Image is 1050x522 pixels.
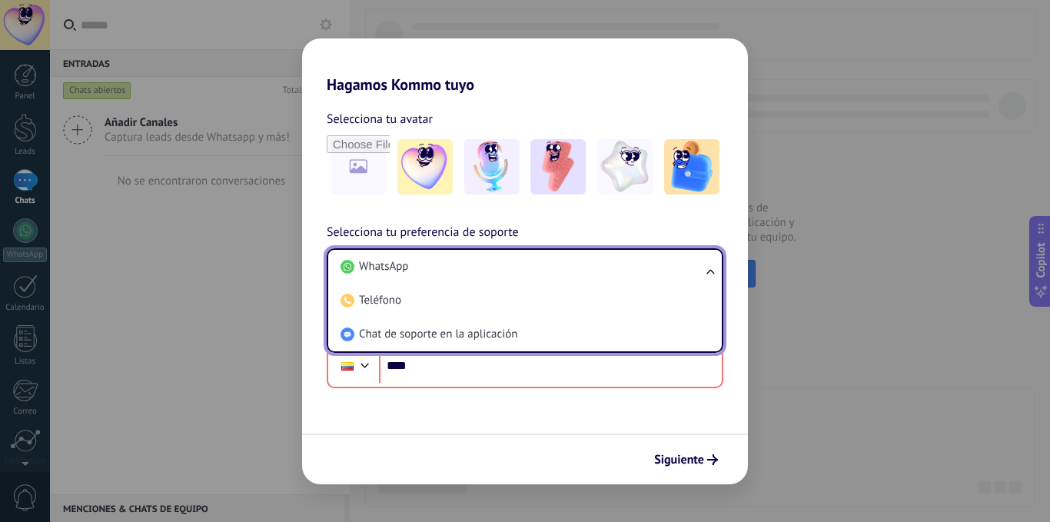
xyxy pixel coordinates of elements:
[647,447,725,473] button: Siguiente
[359,259,408,274] span: WhatsApp
[597,139,653,195] img: -4.jpeg
[333,350,362,382] div: Ecuador: + 593
[654,454,704,465] span: Siguiente
[664,139,719,195] img: -5.jpeg
[302,38,748,94] h2: Hagamos Kommo tuyo
[359,293,401,308] span: Teléfono
[327,109,433,129] span: Selecciona tu avatar
[397,139,453,195] img: -1.jpeg
[359,327,517,342] span: Chat de soporte en la aplicación
[464,139,520,195] img: -2.jpeg
[530,139,586,195] img: -3.jpeg
[327,223,519,243] span: Selecciona tu preferencia de soporte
